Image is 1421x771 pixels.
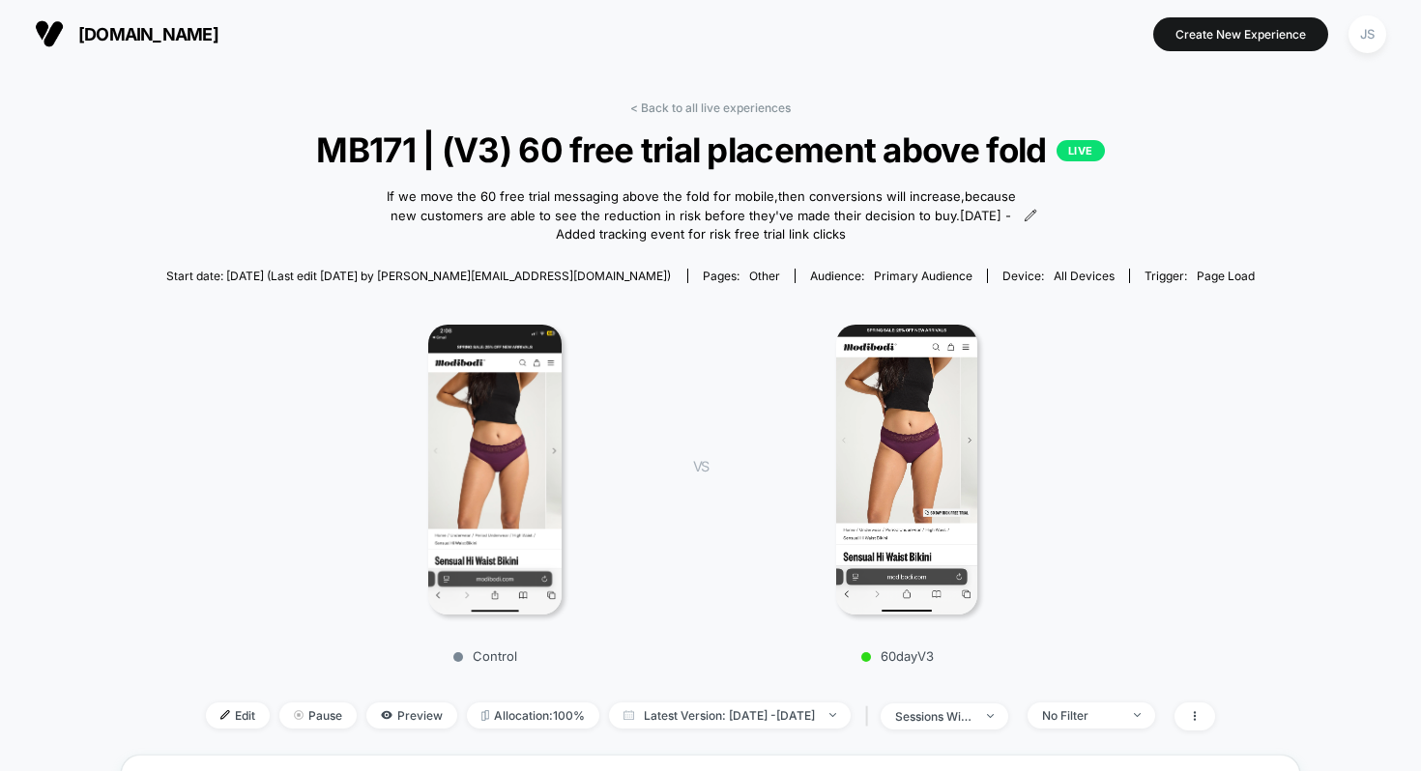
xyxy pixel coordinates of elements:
[279,702,357,728] span: Pause
[220,129,1201,170] span: MB171 | (V3) 60 free trial placement above fold
[1153,17,1328,51] button: Create New Experience
[1042,708,1119,723] div: No Filter
[467,702,599,728] span: Allocation: 100%
[1054,269,1115,283] span: all devices
[206,702,270,728] span: Edit
[630,100,791,115] a: < Back to all live experiences
[836,325,978,614] img: 60dayV3 main
[1134,713,1141,717] img: end
[895,709,972,724] div: sessions with impression
[749,269,780,283] span: other
[481,710,489,721] img: rebalance
[810,269,972,283] div: Audience:
[874,269,972,283] span: Primary Audience
[728,648,1066,664] p: 60dayV3
[428,325,563,614] img: Control main
[220,710,230,720] img: edit
[609,702,851,728] span: Latest Version: [DATE] - [DATE]
[693,458,709,474] span: VS
[829,713,836,717] img: end
[294,710,304,720] img: end
[1348,15,1386,53] div: JS
[166,269,671,283] span: Start date: [DATE] (Last edit [DATE] by [PERSON_NAME][EMAIL_ADDRESS][DOMAIN_NAME])
[860,702,881,730] span: |
[316,648,654,664] p: Control
[1343,14,1392,54] button: JS
[703,269,780,283] div: Pages:
[78,24,218,44] span: [DOMAIN_NAME]
[384,187,1019,244] span: If we move the 60 free trial messaging above the fold for mobile,then conversions will increase,b...
[623,710,634,720] img: calendar
[987,714,994,718] img: end
[1145,269,1255,283] div: Trigger:
[1197,269,1255,283] span: Page Load
[1057,140,1105,161] p: LIVE
[35,19,64,48] img: Visually logo
[987,269,1129,283] span: Device:
[29,18,224,49] button: [DOMAIN_NAME]
[366,702,457,728] span: Preview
